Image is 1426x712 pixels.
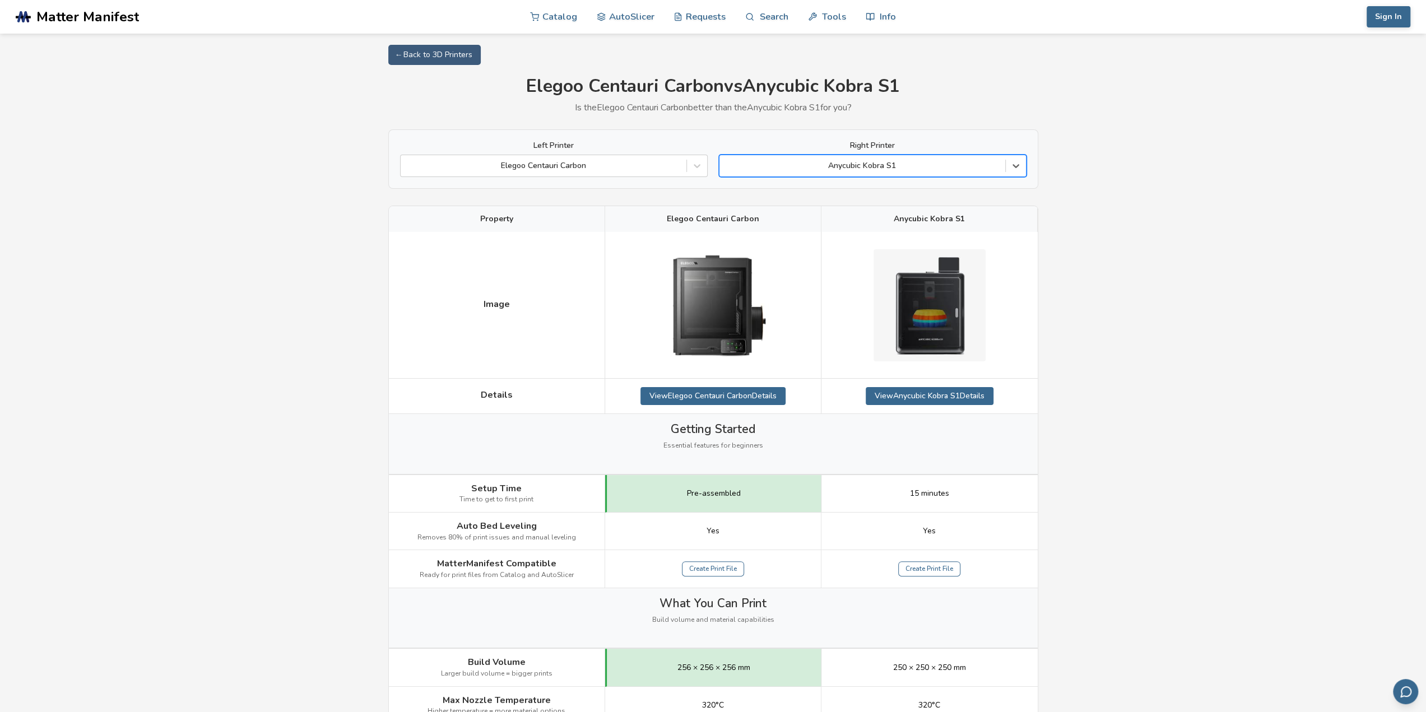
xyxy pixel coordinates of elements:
[481,390,513,400] span: Details
[671,422,755,436] span: Getting Started
[1393,679,1418,704] button: Send feedback via email
[702,701,724,710] span: 320°C
[866,387,993,405] a: ViewAnycubic Kobra S1Details
[663,442,763,450] span: Essential features for beginners
[652,616,774,624] span: Build volume and material capabilities
[437,559,556,569] span: MatterManifest Compatible
[667,215,759,224] span: Elegoo Centauri Carbon
[471,483,522,494] span: Setup Time
[898,561,960,577] a: Create Print File
[388,76,1038,97] h1: Elegoo Centauri Carbon vs Anycubic Kobra S1
[918,701,940,710] span: 320°C
[406,161,408,170] input: Elegoo Centauri Carbon
[468,657,526,667] span: Build Volume
[677,663,750,672] span: 256 × 256 × 256 mm
[388,45,481,65] a: ← Back to 3D Printers
[893,663,966,672] span: 250 × 250 × 250 mm
[687,489,741,498] span: Pre-assembled
[659,597,767,610] span: What You Can Print
[36,9,139,25] span: Matter Manifest
[657,240,769,369] img: Elegoo Centauri Carbon
[923,527,936,536] span: Yes
[443,695,551,705] span: Max Nozzle Temperature
[910,489,949,498] span: 15 minutes
[480,215,513,224] span: Property
[400,141,708,150] label: Left Printer
[682,561,744,577] a: Create Print File
[457,521,537,531] span: Auto Bed Leveling
[441,670,552,678] span: Larger build volume = bigger prints
[388,103,1038,113] p: Is the Elegoo Centauri Carbon better than the Anycubic Kobra S1 for you?
[640,387,786,405] a: ViewElegoo Centauri CarbonDetails
[459,496,533,504] span: Time to get to first print
[707,527,719,536] span: Yes
[484,299,510,309] span: Image
[417,534,576,542] span: Removes 80% of print issues and manual leveling
[420,571,574,579] span: Ready for print files from Catalog and AutoSlicer
[719,141,1026,150] label: Right Printer
[1367,6,1410,27] button: Sign In
[874,249,986,361] img: Anycubic Kobra S1
[894,215,965,224] span: Anycubic Kobra S1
